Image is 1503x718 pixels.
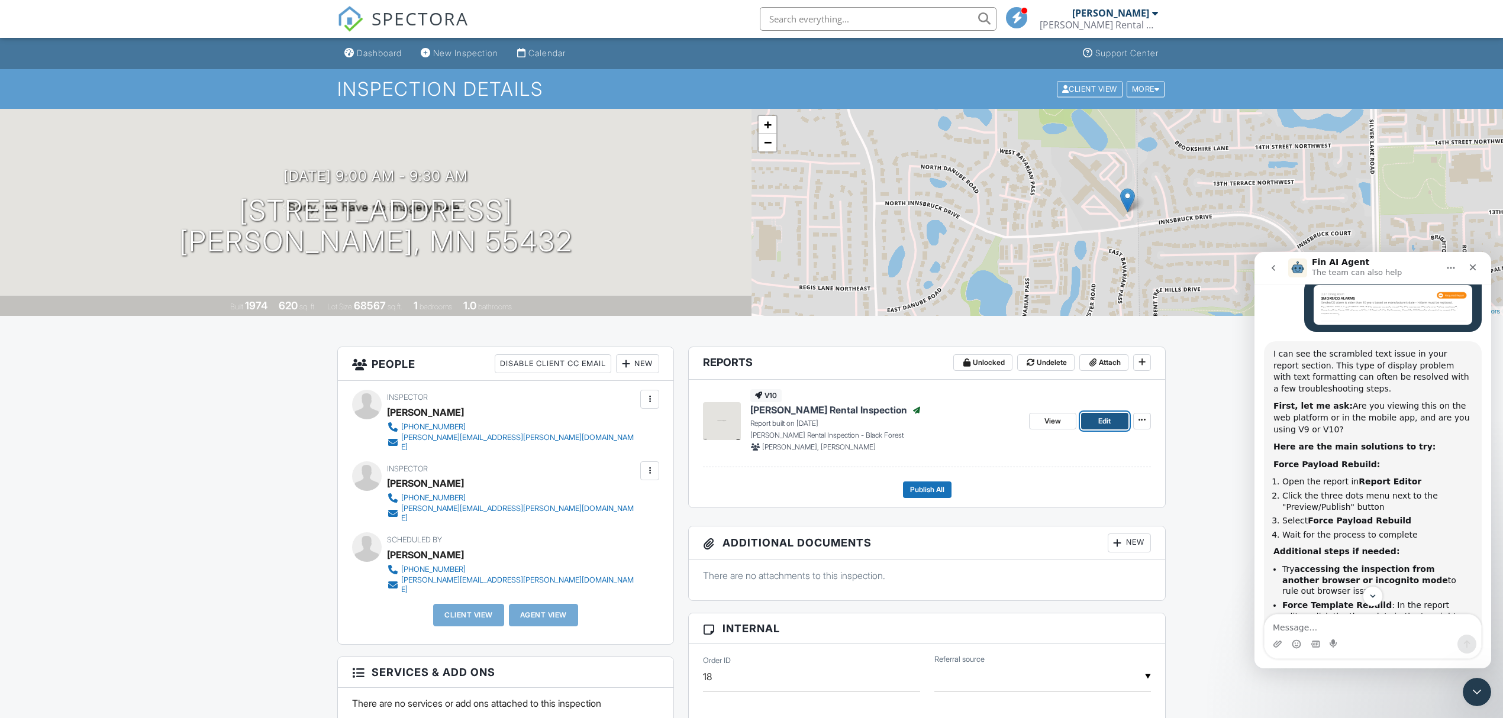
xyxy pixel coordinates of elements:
[10,363,227,383] textarea: Message…
[401,504,637,523] div: [PERSON_NAME][EMAIL_ADDRESS][PERSON_NAME][DOMAIN_NAME]
[495,354,611,373] div: Disable Client CC Email
[299,302,316,311] span: sq. ft.
[387,564,637,575] a: [PHONE_NUMBER]
[1040,19,1158,31] div: Fridley Rental Property Inspection Division
[388,302,402,311] span: sq.ft.
[19,295,145,304] b: Additional steps if needed:
[28,238,218,260] li: Click the three dots menu next to the "Preview/Publish" button
[19,190,181,199] b: Here are the main solutions to try:
[759,116,776,134] a: Zoom in
[414,299,418,312] div: 1
[1463,678,1491,706] iframe: Intercom live chat
[703,655,731,666] label: Order ID
[245,299,267,312] div: 1974
[9,89,227,549] div: I can see the scrambled text issue in your report section. This type of display problem with text...
[1072,7,1149,19] div: [PERSON_NAME]
[616,354,659,373] div: New
[387,575,637,594] a: [PERSON_NAME][EMAIL_ADDRESS][PERSON_NAME][DOMAIN_NAME]
[37,387,47,397] button: Emoji picker
[401,575,637,594] div: [PERSON_NAME][EMAIL_ADDRESS][PERSON_NAME][DOMAIN_NAME]
[512,43,570,64] a: Calendar
[760,7,996,31] input: Search everything...
[416,43,503,64] a: New Inspection
[1078,43,1163,64] a: Support Center
[401,565,466,574] div: [PHONE_NUMBER]
[401,422,466,432] div: [PHONE_NUMBER]
[19,148,218,183] div: Are you viewing this on the web platform or in the mobile app, and are you using V9 or V10?
[337,79,1166,99] h1: Inspection Details
[28,277,218,289] li: Wait for the process to complete
[338,347,673,381] h3: People
[689,526,1165,560] h3: Additional Documents
[387,535,442,544] span: Scheduled By
[689,613,1165,644] h3: Internal
[1127,81,1165,97] div: More
[387,464,428,473] span: Inspector
[433,48,498,58] div: New Inspection
[19,149,98,159] b: First, let me ask:
[387,433,637,452] a: [PERSON_NAME][EMAIL_ADDRESS][PERSON_NAME][DOMAIN_NAME]
[18,387,28,397] button: Upload attachment
[387,492,637,504] a: [PHONE_NUMBER]
[337,16,469,41] a: SPECTORA
[9,89,227,563] div: Fin AI Agent says…
[354,299,386,312] div: 68567
[53,264,157,273] b: Force Payload Rebuild
[528,48,566,58] div: Calendar
[28,312,193,333] b: accessing the inspection from another browser or incognito mode
[28,224,218,235] li: Open the report in
[179,195,573,258] h1: [STREET_ADDRESS] [PERSON_NAME], MN 55432
[401,433,637,452] div: [PERSON_NAME][EMAIL_ADDRESS][PERSON_NAME][DOMAIN_NAME]
[1108,533,1151,552] div: New
[1120,188,1135,212] img: Marker
[338,657,673,688] h3: Services & Add ons
[283,168,468,184] h3: [DATE] 9:00 am - 9:30 am
[387,393,428,402] span: Inspector
[372,6,469,31] span: SPECTORA
[337,6,363,32] img: The Best Home Inspection Software - Spectora
[19,208,125,217] b: Force Payload Rebuild:
[387,474,464,492] div: [PERSON_NAME]
[401,493,466,503] div: [PHONE_NUMBER]
[387,403,464,421] div: [PERSON_NAME]
[420,302,452,311] span: bedrooms
[19,96,218,143] div: I can see the scrambled text issue in your report section. This type of display problem with text...
[340,43,407,64] a: Dashboard
[203,383,222,402] button: Send a message…
[764,117,772,132] span: +
[1057,81,1123,97] div: Client View
[478,302,512,311] span: bathrooms
[108,334,128,354] button: Scroll to bottom
[28,348,137,358] b: Force Template Rebuild
[75,387,85,397] button: Start recording
[703,569,1151,582] p: There are no attachments to this inspection.
[1056,84,1125,93] a: Client View
[759,134,776,151] a: Zoom out
[387,546,464,564] div: [PERSON_NAME]
[764,135,772,150] span: −
[387,421,637,433] a: [PHONE_NUMBER]
[28,263,218,274] li: Select
[1095,48,1159,58] div: Support Center
[104,225,167,234] b: Report Editor
[463,299,476,312] div: 1.0
[279,299,298,312] div: 620
[327,302,352,311] span: Lot Size
[56,387,66,397] button: Gif picker
[934,654,985,665] label: Referral source
[1254,252,1491,668] iframe: Intercom live chat
[387,504,637,523] a: [PERSON_NAME][EMAIL_ADDRESS][PERSON_NAME][DOMAIN_NAME]
[230,302,243,311] span: Built
[28,312,218,345] li: Try to rule out browser issues
[357,48,402,58] div: Dashboard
